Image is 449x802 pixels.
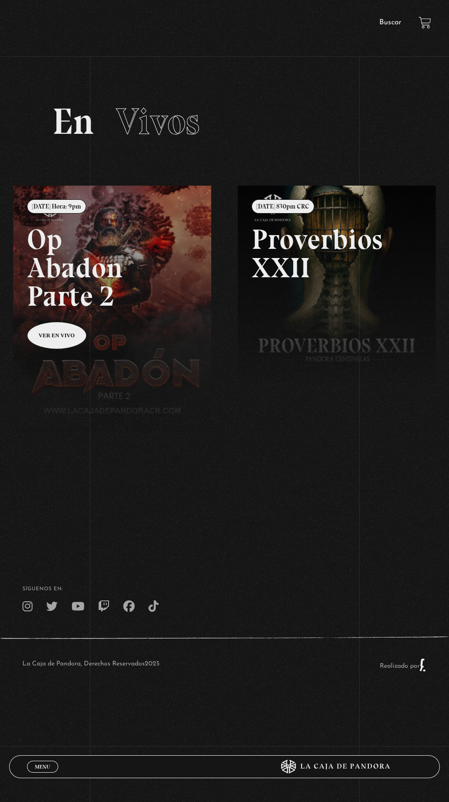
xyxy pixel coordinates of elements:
a: View your shopping cart [419,16,431,29]
p: La Caja de Pandora, Derechos Reservados 2025 [22,658,159,672]
span: Vivos [116,99,200,143]
a: Buscar [379,19,401,26]
a: Realizado por [380,663,427,670]
h2: En [52,103,397,140]
h4: SÍguenos en: [22,587,427,592]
